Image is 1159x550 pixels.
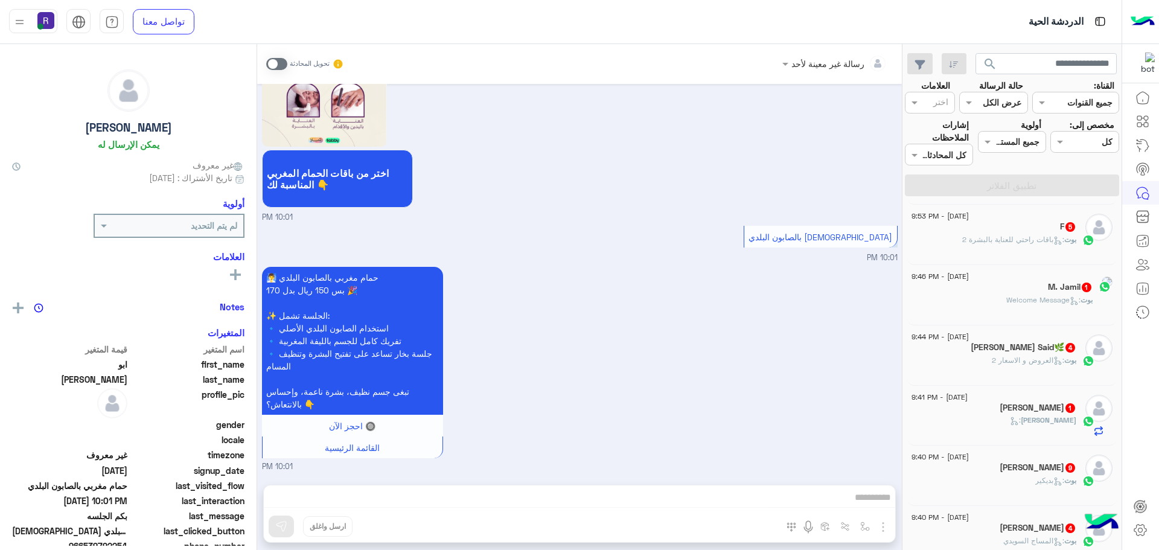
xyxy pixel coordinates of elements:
[1060,222,1076,232] h5: F
[912,392,968,403] span: [DATE] - 9:41 PM
[1021,415,1076,424] span: [PERSON_NAME]
[1035,476,1064,485] span: : بديكير
[149,171,232,184] span: تاريخ الأشتراك : [DATE]
[37,12,54,29] img: userImage
[1082,355,1094,367] img: WhatsApp
[12,343,127,356] span: قيمة المتغير
[1000,403,1076,413] h5: محمود
[1065,463,1075,473] span: 9
[12,494,127,507] span: 2025-09-10T19:01:42.451Z
[12,418,127,431] span: null
[979,79,1023,92] label: حالة الرسالة
[962,235,1064,244] span: : باقات راحتي للعناية بالبشرة 2
[1003,536,1064,545] span: : المساج السويدي
[1102,277,1113,287] img: picture
[34,303,43,313] img: notes
[130,479,245,492] span: last_visited_flow
[933,95,950,111] div: اختر
[983,57,997,71] span: search
[1131,9,1155,34] img: Logo
[1082,536,1094,548] img: WhatsApp
[12,358,127,371] span: ابو
[1085,455,1113,482] img: defaultAdmin.png
[130,510,245,522] span: last_message
[749,232,892,242] span: [DEMOGRAPHIC_DATA] بالصابون البلدي
[130,418,245,431] span: gender
[1048,282,1093,292] h5: M. Jamil
[12,373,127,386] span: شامخ عبيد
[12,251,244,262] h6: العلامات
[12,479,127,492] span: حمام مغربي بالصابون البلدي
[1085,395,1113,422] img: defaultAdmin.png
[193,159,244,171] span: غير معروف
[1000,523,1076,533] h5: عبدالرحمن
[1010,415,1021,424] span: :
[1082,234,1094,246] img: WhatsApp
[921,79,950,92] label: العلامات
[72,15,86,29] img: tab
[262,461,293,473] span: 10:01 PM
[1064,235,1076,244] span: بوت
[303,516,353,537] button: ارسل واغلق
[1133,53,1155,74] img: 322853014244696
[1099,281,1111,293] img: WhatsApp
[867,253,898,262] span: 10:01 PM
[1093,14,1108,29] img: tab
[12,525,127,537] span: مغربي بالصابون البلدي
[267,167,408,190] span: اختر من باقات الحمام المغربي المناسبة لك 👇
[262,267,443,415] p: 10/9/2025, 10:01 PM
[1021,118,1041,131] label: أولوية
[223,198,244,209] h6: أولوية
[905,118,969,144] label: إشارات الملاحظات
[1070,118,1114,131] label: مخصص إلى:
[262,212,293,223] span: 10:01 PM
[208,327,244,338] h6: المتغيرات
[1082,475,1094,487] img: WhatsApp
[1082,415,1094,427] img: WhatsApp
[912,271,969,282] span: [DATE] - 9:46 PM
[905,174,1119,196] button: تطبيق الفلاتر
[1006,295,1081,304] span: : Welcome Message
[1029,14,1084,30] p: الدردشة الحية
[912,331,969,342] span: [DATE] - 9:44 PM
[1065,523,1075,533] span: 4
[971,342,1076,353] h5: Abu Eyad Said🌿
[912,512,969,523] span: [DATE] - 9:40 PM
[12,14,27,30] img: profile
[130,464,245,477] span: signup_date
[1081,295,1093,304] span: بوت
[133,9,194,34] a: تواصل معنا
[100,9,124,34] a: tab
[1065,343,1075,353] span: 4
[912,211,969,222] span: [DATE] - 9:53 PM
[12,433,127,446] span: null
[1094,79,1114,92] label: القناة:
[220,301,244,312] h6: Notes
[1081,502,1123,544] img: hulul-logo.png
[1085,334,1113,362] img: defaultAdmin.png
[130,494,245,507] span: last_interaction
[1064,476,1076,485] span: بوت
[130,433,245,446] span: locale
[325,443,380,453] span: القائمة الرئيسية
[329,421,375,431] span: 🔘 احجز الآن
[108,70,149,111] img: defaultAdmin.png
[1064,536,1076,545] span: بوت
[105,15,119,29] img: tab
[992,356,1064,365] span: : العروض و الاسعار 2
[12,464,127,477] span: 2025-09-10T18:59:48.19Z
[13,302,24,313] img: add
[12,449,127,461] span: غير معروف
[98,139,159,150] h6: يمكن الإرسال له
[130,525,245,537] span: last_clicked_button
[130,388,245,416] span: profile_pic
[1000,462,1076,473] h5: Moayad Alsufiani
[1064,356,1076,365] span: بوت
[12,510,127,522] span: بكم الجلسه
[975,53,1005,79] button: search
[85,121,172,135] h5: [PERSON_NAME]
[130,373,245,386] span: last_name
[912,452,969,462] span: [DATE] - 9:40 PM
[130,358,245,371] span: first_name
[1065,403,1075,413] span: 1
